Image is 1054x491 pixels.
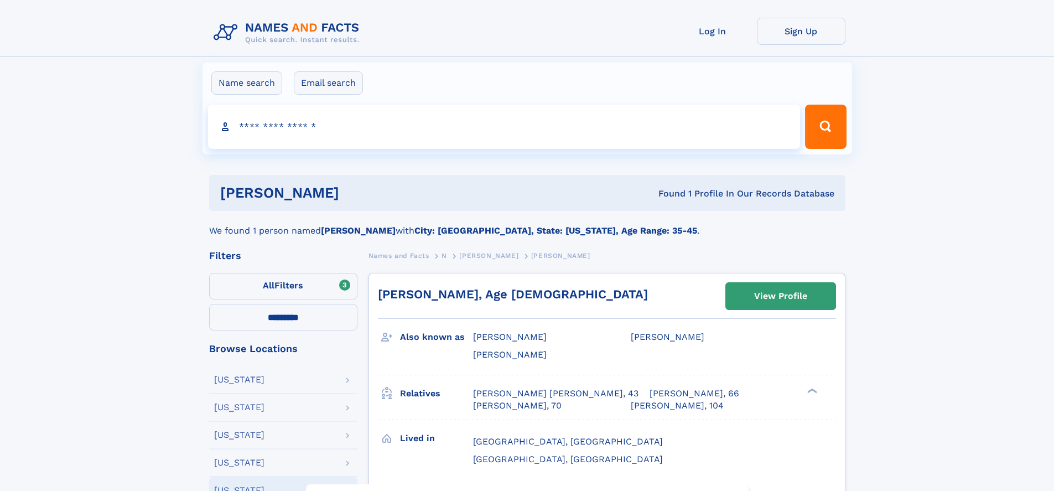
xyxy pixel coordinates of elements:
[473,349,547,360] span: [PERSON_NAME]
[209,251,357,261] div: Filters
[263,280,274,291] span: All
[531,252,590,260] span: [PERSON_NAME]
[473,332,547,342] span: [PERSON_NAME]
[208,105,801,149] input: search input
[499,188,834,200] div: Found 1 Profile In Our Records Database
[726,283,835,309] a: View Profile
[442,252,447,260] span: N
[209,211,845,237] div: We found 1 person named with .
[631,332,704,342] span: [PERSON_NAME]
[321,225,396,236] b: [PERSON_NAME]
[757,18,845,45] a: Sign Up
[473,436,663,447] span: [GEOGRAPHIC_DATA], [GEOGRAPHIC_DATA]
[805,105,846,149] button: Search Button
[214,375,264,384] div: [US_STATE]
[442,249,447,262] a: N
[631,400,724,412] a: [PERSON_NAME], 104
[214,403,264,412] div: [US_STATE]
[668,18,757,45] a: Log In
[378,287,648,301] a: [PERSON_NAME], Age [DEMOGRAPHIC_DATA]
[804,387,818,394] div: ❯
[220,186,499,200] h1: [PERSON_NAME]
[459,249,518,262] a: [PERSON_NAME]
[209,344,357,354] div: Browse Locations
[473,387,638,400] a: [PERSON_NAME] [PERSON_NAME], 43
[214,458,264,467] div: [US_STATE]
[400,328,473,347] h3: Also known as
[294,71,363,95] label: Email search
[754,283,807,309] div: View Profile
[211,71,282,95] label: Name search
[473,400,562,412] a: [PERSON_NAME], 70
[473,454,663,464] span: [GEOGRAPHIC_DATA], [GEOGRAPHIC_DATA]
[414,225,697,236] b: City: [GEOGRAPHIC_DATA], State: [US_STATE], Age Range: 35-45
[400,384,473,403] h3: Relatives
[209,18,368,48] img: Logo Names and Facts
[209,273,357,299] label: Filters
[459,252,518,260] span: [PERSON_NAME]
[650,387,739,400] a: [PERSON_NAME], 66
[400,429,473,448] h3: Lived in
[368,249,429,262] a: Names and Facts
[214,431,264,440] div: [US_STATE]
